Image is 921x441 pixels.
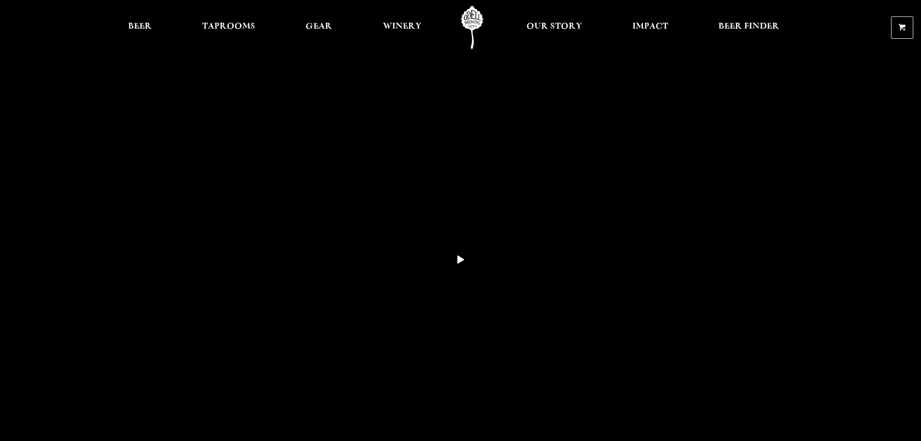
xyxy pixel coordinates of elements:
[377,6,428,49] a: Winery
[306,23,332,30] span: Gear
[520,6,588,49] a: Our Story
[526,23,582,30] span: Our Story
[122,6,158,49] a: Beer
[196,6,262,49] a: Taprooms
[383,23,422,30] span: Winery
[454,6,490,49] a: Odell Home
[712,6,786,49] a: Beer Finder
[128,23,152,30] span: Beer
[626,6,674,49] a: Impact
[632,23,668,30] span: Impact
[202,23,255,30] span: Taprooms
[299,6,338,49] a: Gear
[718,23,779,30] span: Beer Finder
